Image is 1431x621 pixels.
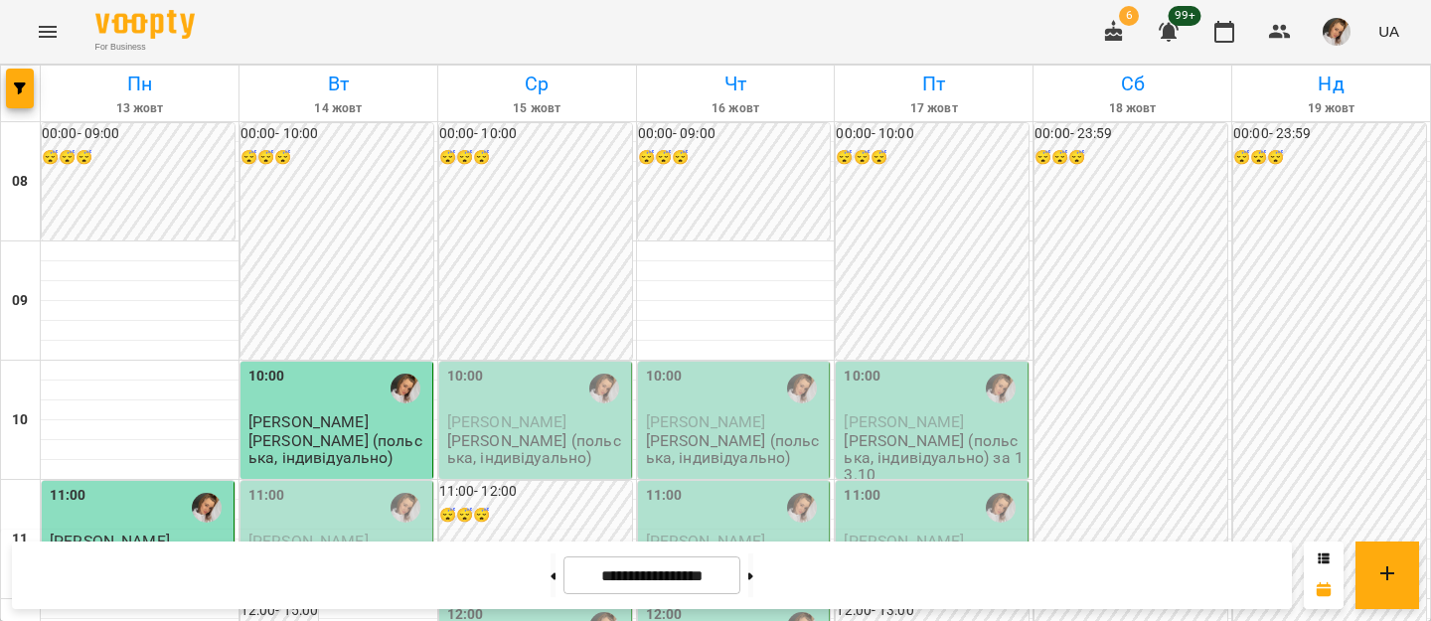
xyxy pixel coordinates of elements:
h6: 😴😴😴 [638,147,831,169]
span: [PERSON_NAME] [646,412,766,431]
h6: Сб [1036,69,1228,99]
h6: Нд [1235,69,1427,99]
h6: 😴😴😴 [836,147,1029,169]
h6: 😴😴😴 [1233,147,1426,169]
h6: 00:00 - 09:00 [42,123,235,145]
h6: 13 жовт [44,99,236,118]
label: 10:00 [248,366,285,388]
p: [PERSON_NAME] (польська, індивідуально) [248,432,428,467]
img: Трушевська Саша (п) [986,374,1016,403]
h6: Чт [640,69,832,99]
span: 99+ [1169,6,1201,26]
img: Трушевська Саша (п) [589,374,619,403]
h6: 10 [12,409,28,431]
span: [PERSON_NAME] [844,412,964,431]
img: Трушевська Саша (п) [986,493,1016,523]
label: 10:00 [844,366,880,388]
label: 10:00 [646,366,683,388]
img: Трушевська Саша (п) [787,374,817,403]
p: [PERSON_NAME] (польська, індивідуально) за 13.10 [844,432,1024,484]
h6: 15 жовт [441,99,633,118]
img: Трушевська Саша (п) [192,493,222,523]
button: UA [1370,13,1407,50]
span: For Business [95,41,195,54]
h6: 00:00 - 09:00 [638,123,831,145]
h6: 😴😴😴 [42,147,235,169]
span: 6 [1119,6,1139,26]
label: 10:00 [447,366,484,388]
label: 11:00 [646,485,683,507]
span: [PERSON_NAME] [248,412,369,431]
h6: 17 жовт [838,99,1030,118]
h6: 09 [12,290,28,312]
button: Menu [24,8,72,56]
span: UA [1378,21,1399,42]
h6: 16 жовт [640,99,832,118]
h6: 19 жовт [1235,99,1427,118]
img: ca64c4ce98033927e4211a22b84d869f.JPG [1323,18,1351,46]
h6: 00:00 - 10:00 [240,123,433,145]
h6: Ср [441,69,633,99]
h6: 00:00 - 10:00 [439,123,632,145]
p: [PERSON_NAME] (польська, індивідуально) [447,432,627,467]
h6: Пн [44,69,236,99]
p: [PERSON_NAME] (польська, індивідуально) [646,432,826,467]
img: Трушевська Саша (п) [391,374,420,403]
h6: 14 жовт [242,99,434,118]
label: 11:00 [248,485,285,507]
h6: 😴😴😴 [240,147,433,169]
h6: 11:00 - 12:00 [439,481,632,503]
h6: 00:00 - 23:59 [1233,123,1426,145]
h6: 00:00 - 10:00 [836,123,1029,145]
h6: 18 жовт [1036,99,1228,118]
h6: 😴😴😴 [439,505,632,527]
h6: Вт [242,69,434,99]
h6: 😴😴😴 [1034,147,1227,169]
img: Трушевська Саша (п) [391,493,420,523]
label: 11:00 [844,485,880,507]
h6: 08 [12,171,28,193]
h6: Пт [838,69,1030,99]
h6: 😴😴😴 [439,147,632,169]
img: Voopty Logo [95,10,195,39]
img: Трушевська Саша (п) [787,493,817,523]
h6: 00:00 - 23:59 [1034,123,1227,145]
label: 11:00 [50,485,86,507]
h6: 11 [12,529,28,550]
span: [PERSON_NAME] [447,412,567,431]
